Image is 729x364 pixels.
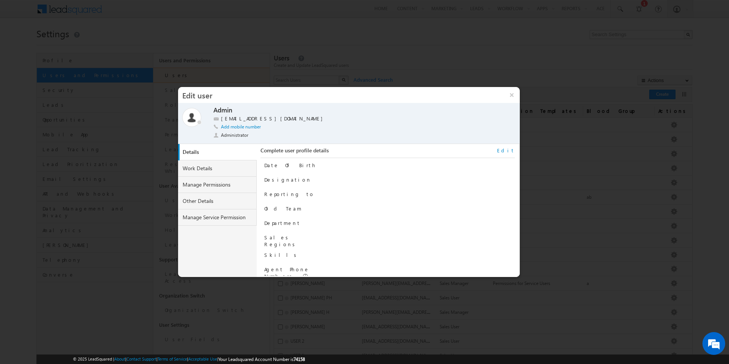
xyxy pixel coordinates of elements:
a: About [114,356,125,361]
label: Skills [264,252,299,258]
a: Work Details [178,160,257,177]
label: Agent Phone Numbers [264,266,309,279]
label: [EMAIL_ADDRESS][DOMAIN_NAME] [221,115,327,122]
a: Manage Permissions [178,177,257,193]
label: Admin [213,106,232,115]
label: Old Team [264,205,301,212]
div: Minimize live chat window [125,4,143,22]
a: Terms of Service [158,356,187,361]
div: Complete user profile details [260,147,514,158]
a: Contact Support [126,356,156,361]
a: Manage Service Permission [178,209,257,226]
label: Designation [264,176,311,183]
label: Reporting to [264,191,314,197]
span: Administrator [221,132,249,139]
textarea: Type your message and hit 'Enter' [10,70,139,228]
em: Start Chat [103,234,138,244]
span: 74158 [293,356,305,362]
label: Department [264,220,301,226]
a: Add mobile number [221,124,261,130]
h3: Edit user [178,87,504,103]
a: Edit [497,147,515,154]
span: Your Leadsquared Account Number is [218,356,305,362]
a: Other Details [178,193,257,209]
img: d_60004797649_company_0_60004797649 [13,40,32,50]
button: × [504,87,520,103]
label: Date Of Birth [264,162,316,168]
a: Details [180,144,259,160]
div: Chat with us now [39,40,128,50]
label: Sales Regions [264,234,298,247]
span: © 2025 LeadSquared | | | | | [73,356,305,363]
a: Acceptable Use [188,356,217,361]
